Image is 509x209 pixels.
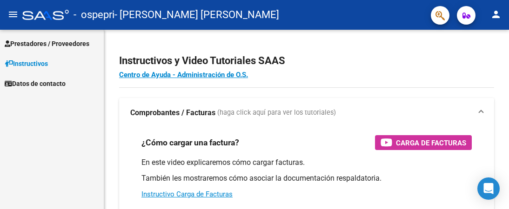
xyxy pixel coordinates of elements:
strong: Comprobantes / Facturas [130,108,215,118]
mat-expansion-panel-header: Comprobantes / Facturas (haga click aquí para ver los tutoriales) [119,98,494,128]
button: Carga de Facturas [375,135,472,150]
span: - ospepri [74,5,114,25]
span: - [PERSON_NAME] [PERSON_NAME] [114,5,279,25]
a: Instructivo Carga de Facturas [141,190,233,198]
span: (haga click aquí para ver los tutoriales) [217,108,336,118]
h2: Instructivos y Video Tutoriales SAAS [119,52,494,70]
span: Prestadores / Proveedores [5,39,89,49]
span: Carga de Facturas [396,137,466,149]
h3: ¿Cómo cargar una factura? [141,136,239,149]
mat-icon: menu [7,9,19,20]
span: Datos de contacto [5,78,66,89]
div: Open Intercom Messenger [477,177,500,200]
p: También les mostraremos cómo asociar la documentación respaldatoria. [141,173,472,183]
a: Centro de Ayuda - Administración de O.S. [119,71,248,79]
span: Instructivos [5,59,48,69]
p: En este video explicaremos cómo cargar facturas. [141,157,472,168]
mat-icon: person [490,9,502,20]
